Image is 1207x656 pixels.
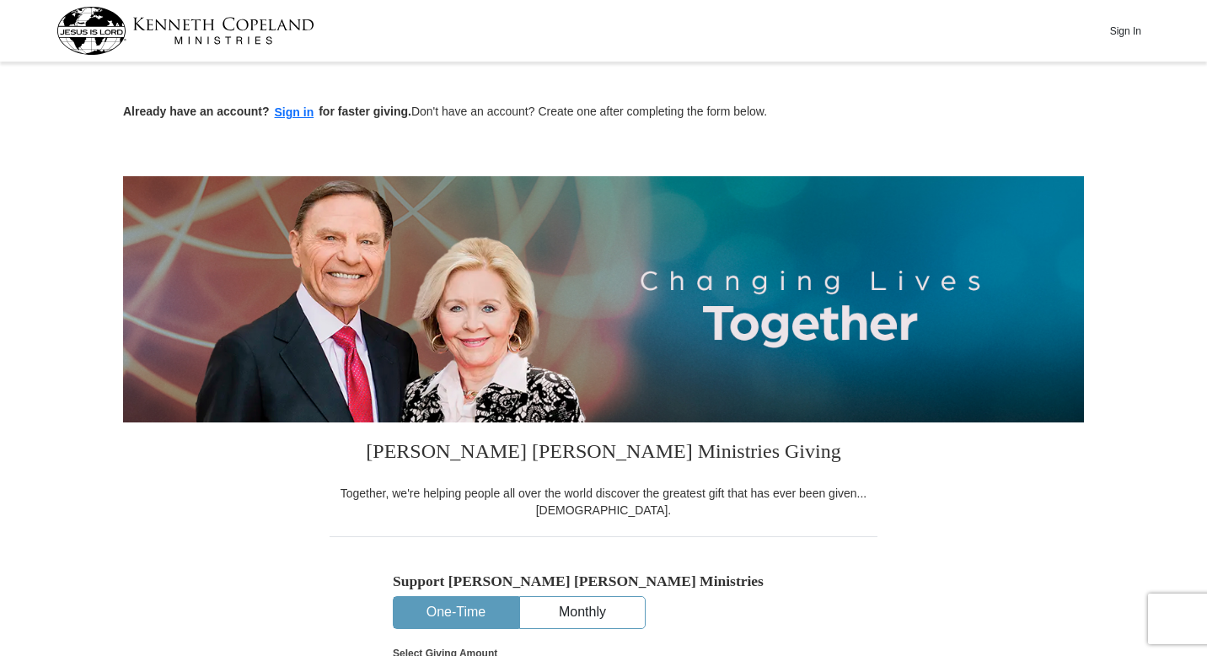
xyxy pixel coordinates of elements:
[394,597,518,628] button: One-Time
[123,103,1084,122] p: Don't have an account? Create one after completing the form below.
[1100,18,1151,44] button: Sign In
[330,485,877,519] div: Together, we're helping people all over the world discover the greatest gift that has ever been g...
[330,422,877,485] h3: [PERSON_NAME] [PERSON_NAME] Ministries Giving
[393,573,814,590] h5: Support [PERSON_NAME] [PERSON_NAME] Ministries
[123,105,411,118] strong: Already have an account? for faster giving.
[270,103,319,122] button: Sign in
[56,7,314,55] img: kcm-header-logo.svg
[520,597,645,628] button: Monthly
